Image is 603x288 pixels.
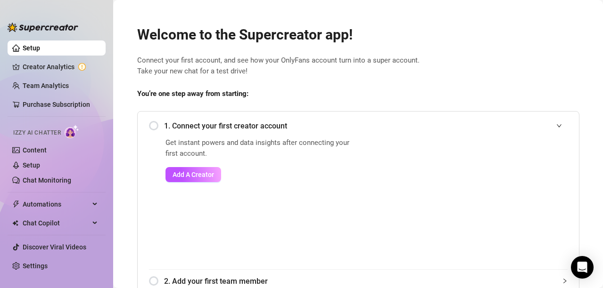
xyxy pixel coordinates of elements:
[165,167,355,182] a: Add A Creator
[164,120,568,132] span: 1. Connect your first creator account
[137,89,248,98] strong: You’re one step away from starting:
[23,44,40,52] a: Setup
[165,137,355,160] span: Get instant powers and data insights after connecting your first account.
[137,26,579,44] h2: Welcome to the Supercreator app!
[12,220,18,226] img: Chat Copilot
[149,114,568,137] div: 1. Connect your first creator account
[23,176,71,184] a: Chat Monitoring
[23,216,90,231] span: Chat Copilot
[23,82,69,89] a: Team Analytics
[13,128,61,137] span: Izzy AI Chatter
[23,146,47,154] a: Content
[173,171,214,178] span: Add A Creator
[23,262,48,270] a: Settings
[165,167,221,182] button: Add A Creator
[379,137,568,258] iframe: Add Creators
[23,161,40,169] a: Setup
[23,243,86,251] a: Discover Viral Videos
[164,275,568,287] span: 2. Add your first team member
[8,23,78,32] img: logo-BBDzfeDw.svg
[137,55,579,77] span: Connect your first account, and see how your OnlyFans account turn into a super account. Take you...
[12,200,20,208] span: thunderbolt
[571,256,594,279] div: Open Intercom Messenger
[23,97,98,112] a: Purchase Subscription
[23,59,98,74] a: Creator Analytics exclamation-circle
[23,197,90,212] span: Automations
[562,278,568,284] span: collapsed
[65,125,79,138] img: AI Chatter
[556,123,562,128] span: expanded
